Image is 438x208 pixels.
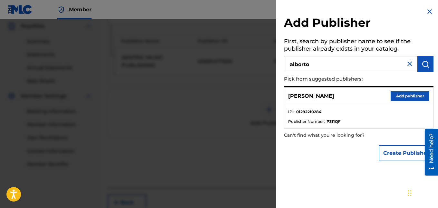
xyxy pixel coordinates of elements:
[284,56,417,72] input: Search publisher's name
[296,109,321,115] strong: 01292210284
[406,60,414,68] img: close
[288,109,295,115] span: IPI :
[284,15,433,32] h2: Add Publisher
[408,183,412,203] div: Drag
[284,36,433,56] h5: First, search by publisher name to see if the publisher already exists in your catalog.
[379,145,433,161] button: Create Publisher
[288,119,325,124] span: Publisher Number :
[69,6,92,13] span: Member
[284,72,397,86] p: Pick from suggested publishers:
[420,129,438,176] iframe: Resource Center
[422,60,429,68] img: Search Works
[288,92,334,100] p: [PERSON_NAME]
[326,119,341,124] strong: P311QF
[57,6,65,14] img: Top Rightsholder
[7,5,16,34] div: Need help?
[284,129,397,142] p: Can't find what you're looking for?
[8,5,33,14] img: MLC Logo
[391,91,429,101] button: Add publisher
[406,177,438,208] iframe: Chat Widget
